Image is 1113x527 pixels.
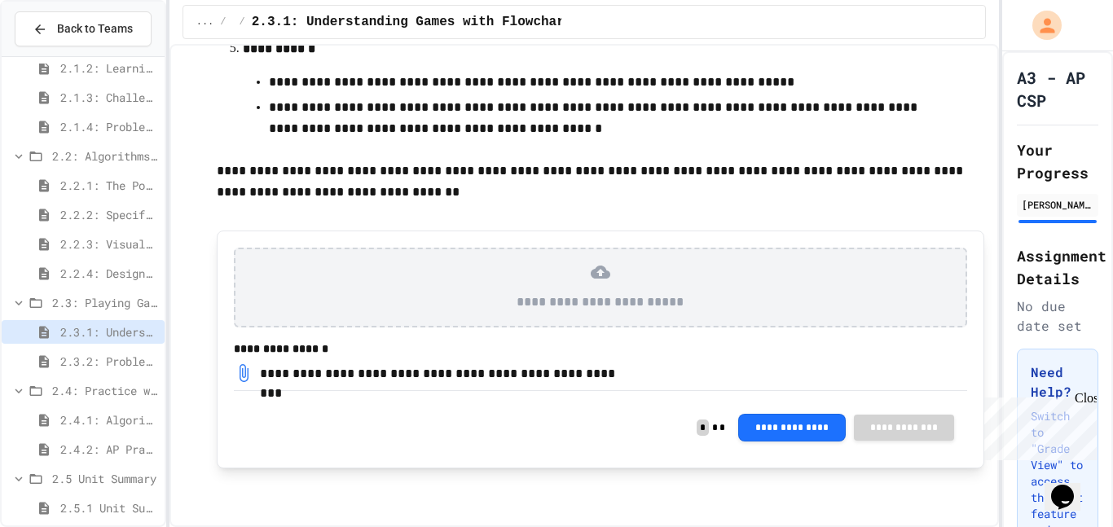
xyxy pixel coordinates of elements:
[220,15,226,29] span: /
[196,15,214,29] span: ...
[1017,66,1098,112] h1: A3 - AP CSP
[1017,138,1098,184] h2: Your Progress
[57,20,133,37] span: Back to Teams
[60,265,158,282] span: 2.2.4: Designing Flowcharts
[60,323,158,340] span: 2.3.1: Understanding Games with Flowcharts
[60,89,158,106] span: 2.1.3: Challenge Problem - The Bridge
[52,294,158,311] span: 2.3: Playing Games
[60,235,158,253] span: 2.2.3: Visualizing Logic with Flowcharts
[252,12,580,32] span: 2.3.1: Understanding Games with Flowcharts
[240,15,245,29] span: /
[7,7,112,103] div: Chat with us now!Close
[60,411,158,428] span: 2.4.1: Algorithm Practice Exercises
[52,382,158,399] span: 2.4: Practice with Algorithms
[60,353,158,370] span: 2.3.2: Problem Solving Reflection
[1022,197,1093,212] div: [PERSON_NAME] [PERSON_NAME]
[60,118,158,135] span: 2.1.4: Problem Solving Practice
[1017,244,1098,290] h2: Assignment Details
[1031,362,1084,402] h3: Need Help?
[978,391,1097,460] iframe: chat widget
[60,177,158,194] span: 2.2.1: The Power of Algorithms
[52,470,158,487] span: 2.5 Unit Summary
[60,59,158,77] span: 2.1.2: Learning to Solve Hard Problems
[234,363,253,383] a: Download
[60,206,158,223] span: 2.2.2: Specifying Ideas with Pseudocode
[60,499,158,516] span: 2.5.1 Unit Summary
[52,147,158,165] span: 2.2: Algorithms - from Pseudocode to Flowcharts
[1045,462,1097,511] iframe: chat widget
[1015,7,1066,44] div: My Account
[1017,296,1098,336] div: No due date set
[60,441,158,458] span: 2.4.2: AP Practice Questions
